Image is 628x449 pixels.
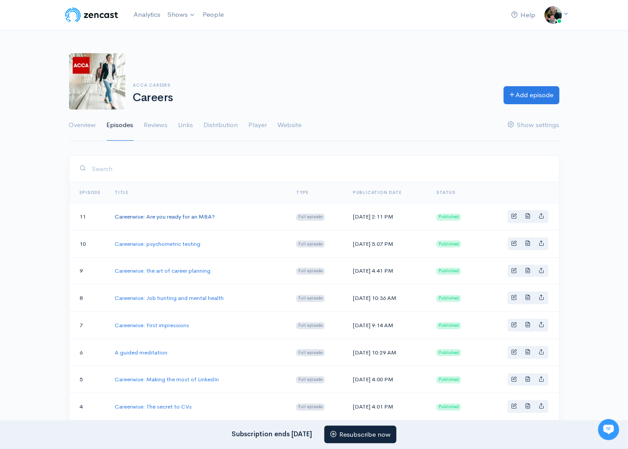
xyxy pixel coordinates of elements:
span: New conversation [57,122,105,129]
img: ZenCast Logo [64,6,120,24]
p: Find an answer quickly [12,151,164,161]
a: Website [278,110,302,141]
a: People [199,5,227,24]
a: Careerwise: First impressions [115,321,189,329]
a: Careerwise: the art of career planning [115,267,211,274]
td: 5 [69,366,108,393]
td: [DATE] 10:36 AM [346,285,429,312]
a: Add episode [504,86,559,104]
span: Full episode [296,214,325,221]
span: Published [436,376,461,383]
div: Basic example [508,373,548,386]
div: Basic example [508,292,548,304]
div: Basic example [508,346,548,359]
a: Resubscribe now [324,426,396,444]
a: Links [178,110,193,141]
a: Careerwise: The secret to CVs [115,403,192,410]
h1: Hi 👋 [13,43,163,57]
img: ... [545,6,562,24]
span: Published [436,295,461,302]
strong: Subscription ends [DATE] [232,429,312,438]
span: Published [436,404,461,411]
a: Reviews [144,110,168,141]
td: [DATE] 2:11 PM [346,203,429,230]
a: Distribution [204,110,238,141]
td: 11 [69,203,108,230]
div: Basic example [508,210,548,223]
a: Episode [80,190,101,195]
td: [DATE] 4:00 PM [346,366,429,393]
input: Search [92,160,548,178]
span: Published [436,349,461,356]
span: Published [436,241,461,248]
a: Careerwise: Are you ready for an MBA? [115,213,215,220]
div: Basic example [508,400,548,413]
span: Published [436,322,461,329]
span: Full episode [296,295,325,302]
span: Full episode [296,349,325,356]
span: Full episode [296,376,325,383]
td: [DATE] 5:07 PM [346,230,429,257]
a: Show settings [508,110,559,141]
a: Title [115,190,128,195]
td: 8 [69,285,108,312]
h1: Careers [133,91,493,104]
td: 6 [69,339,108,366]
span: Published [436,214,461,221]
a: Player [249,110,267,141]
button: New conversation [14,117,162,134]
a: Help [508,6,539,25]
a: Episodes [107,110,134,141]
a: Careerwise: Making the most of LinkedIn [115,376,219,383]
span: Full episode [296,268,325,275]
td: 7 [69,312,108,339]
span: Published [436,268,461,275]
td: 9 [69,257,108,285]
a: A guided meditation [115,349,167,356]
td: [DATE] 10:29 AM [346,339,429,366]
a: Type [296,190,309,195]
td: 10 [69,230,108,257]
td: [DATE] 4:41 PM [346,257,429,285]
div: Basic example [508,319,548,332]
h2: Just let us know if you need anything and we'll be happy to help! 🙂 [13,58,163,101]
div: Basic example [508,237,548,250]
a: Analytics [130,5,164,24]
td: 4 [69,393,108,420]
td: [DATE] 9:14 AM [346,312,429,339]
a: Publication date [353,190,402,195]
span: Full episode [296,322,325,329]
a: Shows [164,5,199,25]
span: Full episode [296,404,325,411]
h6: ACCA careers [133,83,493,88]
iframe: gist-messenger-bubble-iframe [598,419,619,440]
a: Careerwise: Job hunting and mental health [115,294,224,302]
span: Full episode [296,241,325,248]
a: Careerwise: psychometric testing [115,240,200,248]
a: Overview [69,110,96,141]
span: Status [436,190,455,195]
input: Search articles [25,165,157,183]
td: [DATE] 4:01 PM [346,393,429,420]
div: Basic example [508,265,548,277]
